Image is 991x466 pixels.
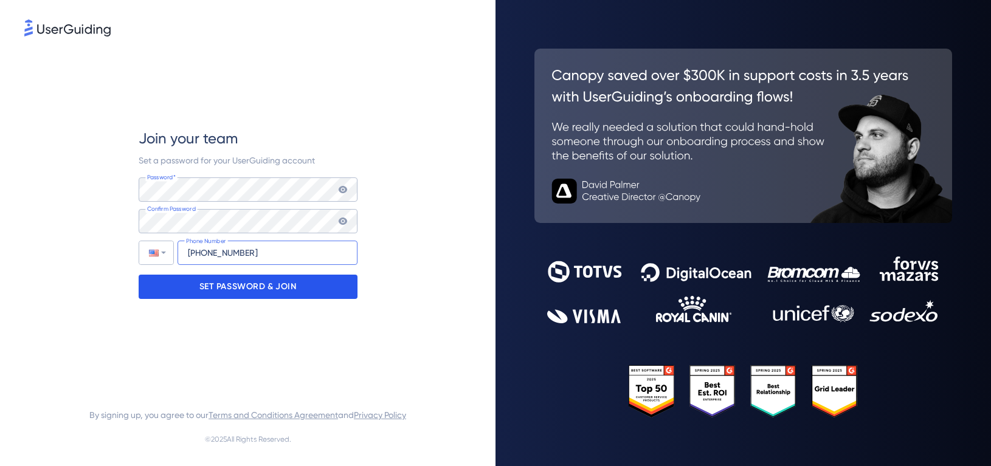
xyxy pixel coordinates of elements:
img: 8faab4ba6bc7696a72372aa768b0286c.svg [24,19,111,36]
a: Terms and Conditions Agreement [209,410,338,420]
input: Phone Number [178,241,357,265]
span: By signing up, you agree to our and [89,408,406,422]
p: SET PASSWORD & JOIN [199,277,297,296]
span: Join your team [139,129,238,148]
div: United States: + 1 [139,241,173,264]
a: Privacy Policy [354,410,406,420]
img: 9302ce2ac39453076f5bc0f2f2ca889b.svg [547,256,940,323]
span: © 2025 All Rights Reserved. [205,432,291,447]
img: 26c0aa7c25a843aed4baddd2b5e0fa68.svg [534,49,952,223]
span: Set a password for your UserGuiding account [139,156,315,165]
img: 25303e33045975176eb484905ab012ff.svg [629,365,858,417]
